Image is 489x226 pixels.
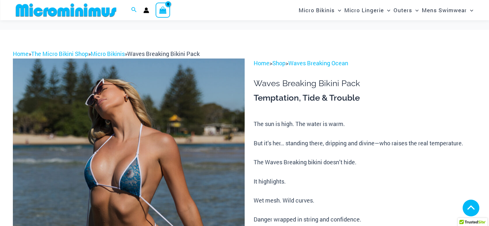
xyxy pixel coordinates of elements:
[420,2,475,18] a: Mens SwimwearMenu ToggleMenu Toggle
[13,50,200,58] span: » » »
[143,7,149,13] a: Account icon link
[288,59,348,67] a: Waves Breaking Ocean
[127,50,200,58] span: Waves Breaking Bikini Pack
[335,2,341,18] span: Menu Toggle
[343,2,392,18] a: Micro LingerieMenu ToggleMenu Toggle
[412,2,419,18] span: Menu Toggle
[13,50,29,58] a: Home
[272,59,285,67] a: Shop
[296,1,476,19] nav: Site Navigation
[91,50,125,58] a: Micro Bikinis
[392,2,420,18] a: OutersMenu ToggleMenu Toggle
[131,6,137,14] a: Search icon link
[394,2,412,18] span: Outers
[467,2,473,18] span: Menu Toggle
[299,2,335,18] span: Micro Bikinis
[297,2,343,18] a: Micro BikinisMenu ToggleMenu Toggle
[384,2,390,18] span: Menu Toggle
[254,59,269,67] a: Home
[422,2,467,18] span: Mens Swimwear
[31,50,88,58] a: The Micro Bikini Shop
[344,2,384,18] span: Micro Lingerie
[254,78,476,88] h1: Waves Breaking Bikini Pack
[13,3,119,17] img: MM SHOP LOGO FLAT
[156,3,170,17] a: View Shopping Cart, empty
[254,93,476,104] h3: Temptation, Tide & Trouble
[254,59,476,68] p: > >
